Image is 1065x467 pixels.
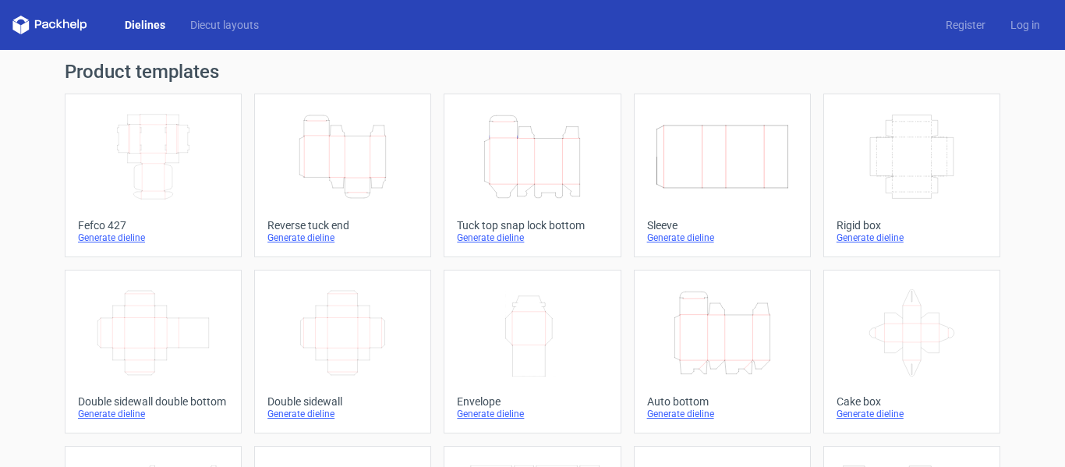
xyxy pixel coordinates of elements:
div: Reverse tuck end [267,219,418,232]
div: Tuck top snap lock bottom [457,219,607,232]
a: SleeveGenerate dieline [634,94,811,257]
div: Generate dieline [837,232,987,244]
a: Fefco 427Generate dieline [65,94,242,257]
a: Log in [998,17,1053,33]
div: Generate dieline [457,408,607,420]
div: Generate dieline [78,408,228,420]
div: Generate dieline [837,408,987,420]
h1: Product templates [65,62,1000,81]
a: Register [933,17,998,33]
div: Double sidewall double bottom [78,395,228,408]
div: Generate dieline [267,408,418,420]
div: Generate dieline [78,232,228,244]
a: Double sidewallGenerate dieline [254,270,431,433]
a: Auto bottomGenerate dieline [634,270,811,433]
div: Fefco 427 [78,219,228,232]
a: Dielines [112,17,178,33]
a: EnvelopeGenerate dieline [444,270,621,433]
a: Tuck top snap lock bottomGenerate dieline [444,94,621,257]
a: Double sidewall double bottomGenerate dieline [65,270,242,433]
div: Generate dieline [647,232,798,244]
a: Reverse tuck endGenerate dieline [254,94,431,257]
a: Rigid boxGenerate dieline [823,94,1000,257]
div: Generate dieline [647,408,798,420]
div: Rigid box [837,219,987,232]
div: Sleeve [647,219,798,232]
div: Generate dieline [457,232,607,244]
div: Cake box [837,395,987,408]
a: Diecut layouts [178,17,271,33]
div: Generate dieline [267,232,418,244]
div: Envelope [457,395,607,408]
a: Cake boxGenerate dieline [823,270,1000,433]
div: Double sidewall [267,395,418,408]
div: Auto bottom [647,395,798,408]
